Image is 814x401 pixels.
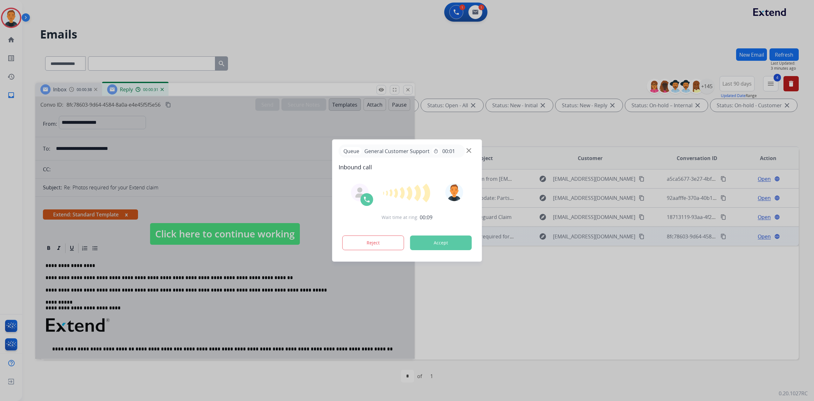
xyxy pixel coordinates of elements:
p: 0.20.1027RC [779,390,808,397]
span: General Customer Support [362,147,432,155]
span: 00:09 [420,214,432,221]
span: 00:01 [442,147,455,155]
button: Accept [410,236,472,250]
img: avatar [445,183,463,201]
button: Reject [342,236,404,250]
span: Wait time at ring: [382,214,418,221]
img: close-button [466,148,471,153]
img: call-icon [363,196,371,203]
p: Queue [341,147,362,155]
img: agent-avatar [355,187,365,198]
mat-icon: timer [433,149,438,154]
span: Inbound call [339,163,476,172]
